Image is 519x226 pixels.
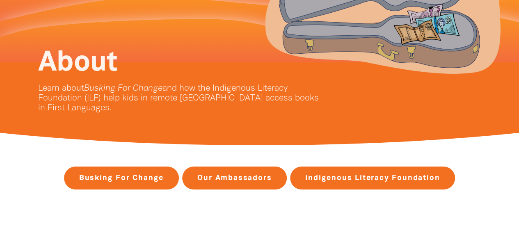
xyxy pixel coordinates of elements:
[182,167,287,189] a: Our Ambassadors
[38,50,117,76] span: About
[84,84,162,92] em: Busking For Change
[290,167,455,189] a: Indigenous Literacy Foundation
[38,84,325,113] p: Learn about and how the Indigenous Literacy Foundation (ILF) help kids in remote [GEOGRAPHIC_DATA...
[64,167,179,189] a: Busking For Change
